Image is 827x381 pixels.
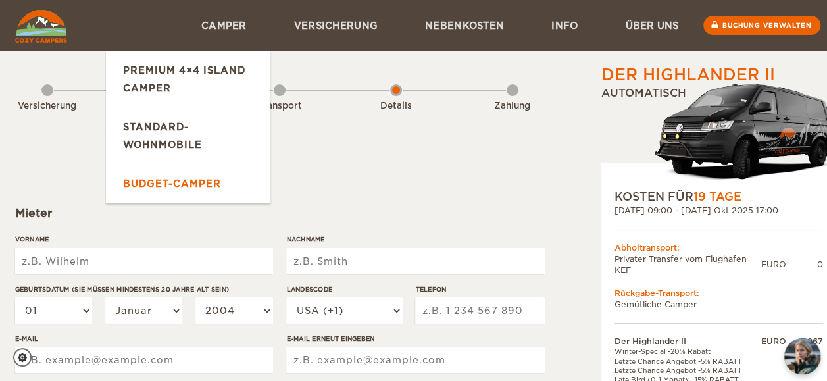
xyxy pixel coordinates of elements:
label: Nachname [286,234,544,244]
img: Gemütliche Camper [15,10,67,43]
input: z.B. 1 234 567 890 [415,297,544,324]
div: 0 [786,259,823,270]
input: z.B. Wilhelm [15,248,273,274]
label: Geburtsdatum (Sie müssen mindestens 20 Jahre alt sein) [15,284,273,294]
td: Der Highlander II [614,336,761,347]
font: Automatisch [601,87,686,99]
td: Letzte Chance Angebot -5% RABATT [614,357,761,366]
font: Buchung verwalten [722,22,812,29]
img: Freyja bei Cozy Campers [784,338,820,374]
label: E-Mail [15,334,273,343]
div: EURO [761,259,786,270]
div: Details [360,100,432,113]
input: z.B. Smith [286,248,544,274]
div: Zahlung [476,100,549,113]
td: Privater Transfer vom Flughafen KEF [614,253,761,276]
input: z.B. example@example.com [286,347,544,373]
div: Rückgabe-Transport: [614,288,823,299]
a: Standard-Wohnmobile [106,107,270,164]
label: E-Mail erneut eingeben [286,334,544,343]
a: Buchung verwalten [703,16,820,35]
label: Vorname [15,234,273,244]
span: 19 TAGE [693,190,741,203]
a: Budget-Camper [106,164,270,203]
div: EURO [761,336,786,347]
div: Transport [243,100,316,113]
a: Cookie-Einstellungen [13,348,40,367]
button: Chat-Button [784,338,820,374]
div: 7,967 [786,336,823,347]
a: Premium 4×4 Island Camper [106,51,270,107]
font: KOSTEN FÜR [614,190,741,203]
div: Der Highlander II [601,64,775,86]
td: Letzte Chance Angebot -5% RABATT [614,366,761,375]
div: Versicherung [11,100,84,113]
td: Winter-Special -20% Rabatt [614,347,761,356]
td: Gemütliche Camper [614,299,823,310]
label: Telefon [415,284,544,294]
div: Abholtransport: [614,242,823,253]
div: Mieter [15,205,545,221]
div: [DATE] 09:00 - [DATE] Okt 2025 17:00 [614,205,823,216]
input: z.B. example@example.com [15,347,273,373]
label: Landescode [286,284,402,294]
